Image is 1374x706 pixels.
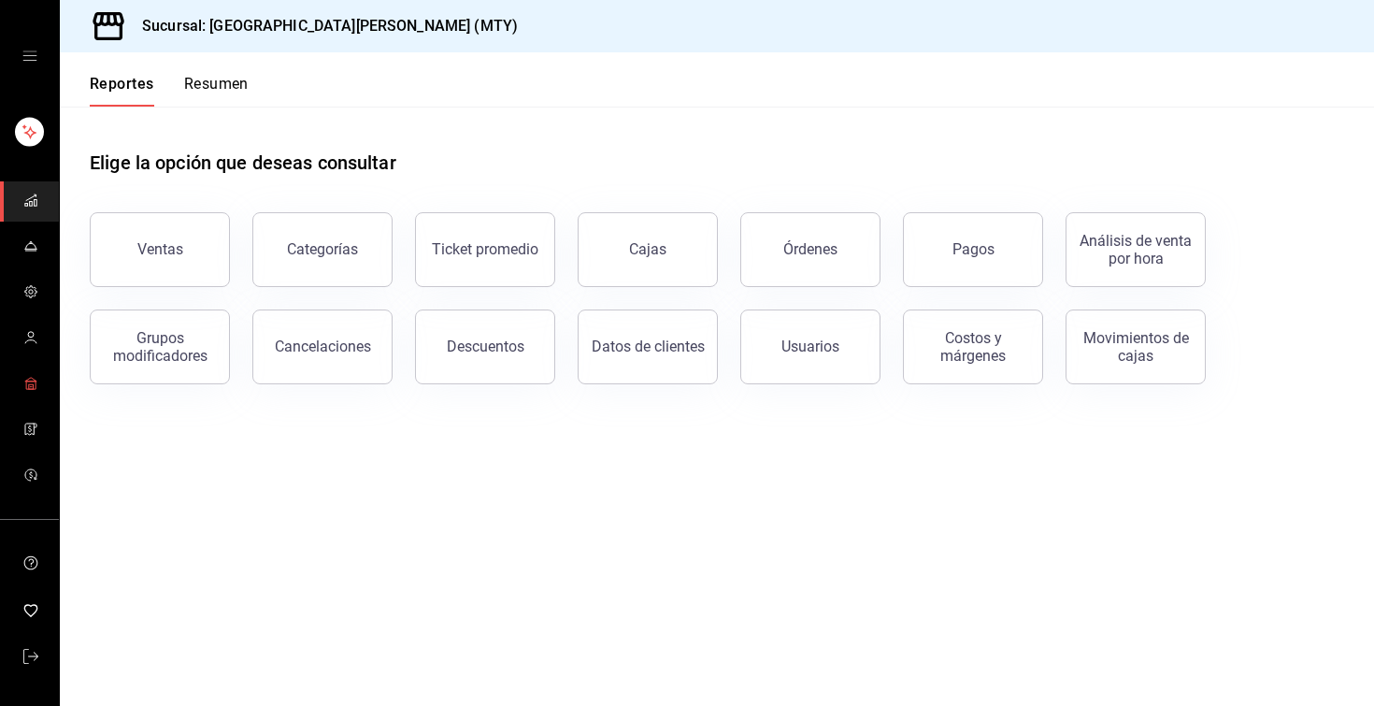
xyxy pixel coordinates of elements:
[1078,329,1194,365] div: Movimientos de cajas
[127,15,518,37] h3: Sucursal: [GEOGRAPHIC_DATA][PERSON_NAME] (MTY)
[903,212,1043,287] button: Pagos
[740,310,880,384] button: Usuarios
[783,240,837,258] div: Órdenes
[102,329,218,365] div: Grupos modificadores
[252,212,393,287] button: Categorías
[90,310,230,384] button: Grupos modificadores
[275,338,371,355] div: Cancelaciones
[287,240,358,258] div: Categorías
[1066,212,1206,287] button: Análisis de venta por hora
[90,212,230,287] button: Ventas
[592,338,705,355] div: Datos de clientes
[252,310,393,384] button: Cancelaciones
[184,75,249,107] button: Resumen
[629,238,667,261] div: Cajas
[22,49,37,64] button: open drawer
[915,329,1031,365] div: Costos y márgenes
[90,75,249,107] div: navigation tabs
[90,75,154,107] button: Reportes
[447,338,524,355] div: Descuentos
[137,240,183,258] div: Ventas
[90,149,396,177] h1: Elige la opción que deseas consultar
[578,310,718,384] button: Datos de clientes
[415,212,555,287] button: Ticket promedio
[740,212,880,287] button: Órdenes
[903,310,1043,384] button: Costos y márgenes
[415,310,555,384] button: Descuentos
[781,338,839,355] div: Usuarios
[1066,310,1206,384] button: Movimientos de cajas
[952,240,995,258] div: Pagos
[1078,232,1194,267] div: Análisis de venta por hora
[432,240,538,258] div: Ticket promedio
[578,212,718,287] a: Cajas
